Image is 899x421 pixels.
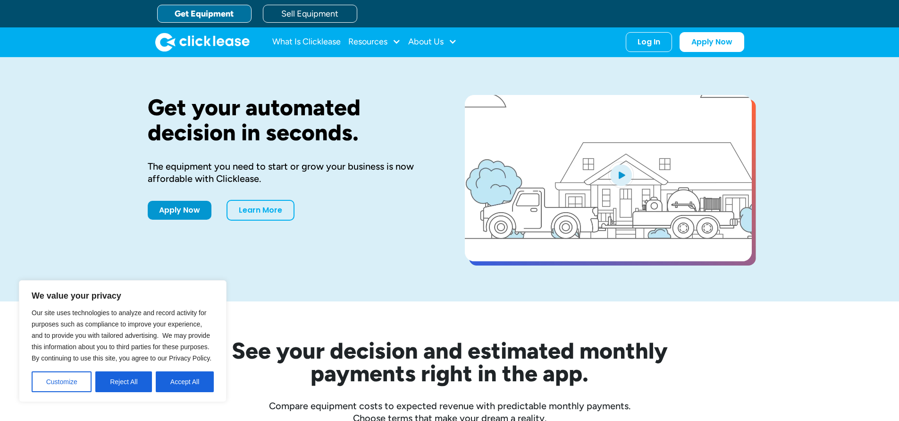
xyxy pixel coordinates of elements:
[156,371,214,392] button: Accept All
[148,95,435,145] h1: Get your automated decision in seconds.
[638,37,660,47] div: Log In
[95,371,152,392] button: Reject All
[680,32,744,52] a: Apply Now
[348,33,401,52] div: Resources
[272,33,341,52] a: What Is Clicklease
[32,371,92,392] button: Customize
[155,33,250,52] img: Clicklease logo
[465,95,752,261] a: open lightbox
[155,33,250,52] a: home
[157,5,252,23] a: Get Equipment
[185,339,714,385] h2: See your decision and estimated monthly payments right in the app.
[263,5,357,23] a: Sell Equipment
[32,290,214,301] p: We value your privacy
[19,280,227,402] div: We value your privacy
[148,201,211,220] a: Apply Now
[608,162,634,188] img: Blue play button logo on a light blue circular background
[227,200,294,221] a: Learn More
[148,160,435,185] div: The equipment you need to start or grow your business is now affordable with Clicklease.
[32,309,211,362] span: Our site uses technologies to analyze and record activity for purposes such as compliance to impr...
[408,33,457,52] div: About Us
